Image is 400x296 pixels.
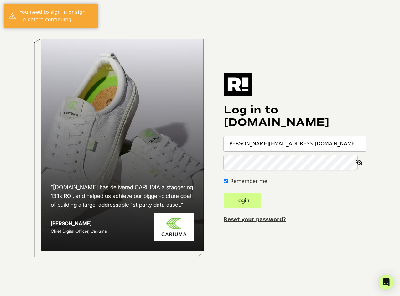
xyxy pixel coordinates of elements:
[51,183,194,209] h2: “[DOMAIN_NAME] has delivered CARIUMA a staggering 13.1x ROI, and helped us achieve our bigger-pic...
[230,178,267,185] label: Remember me
[224,216,286,222] a: Reset your password?
[224,136,366,151] input: Email
[379,275,394,290] div: Open Intercom Messenger
[224,73,252,96] img: Retention.com
[51,228,107,234] span: Chief Digital Officer, Cariuma
[154,213,194,241] img: Cariuma
[224,193,261,208] button: Login
[51,220,91,226] strong: [PERSON_NAME]
[224,104,366,129] h1: Log in to [DOMAIN_NAME]
[19,8,93,23] div: You need to sign in or sign up before continuing.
